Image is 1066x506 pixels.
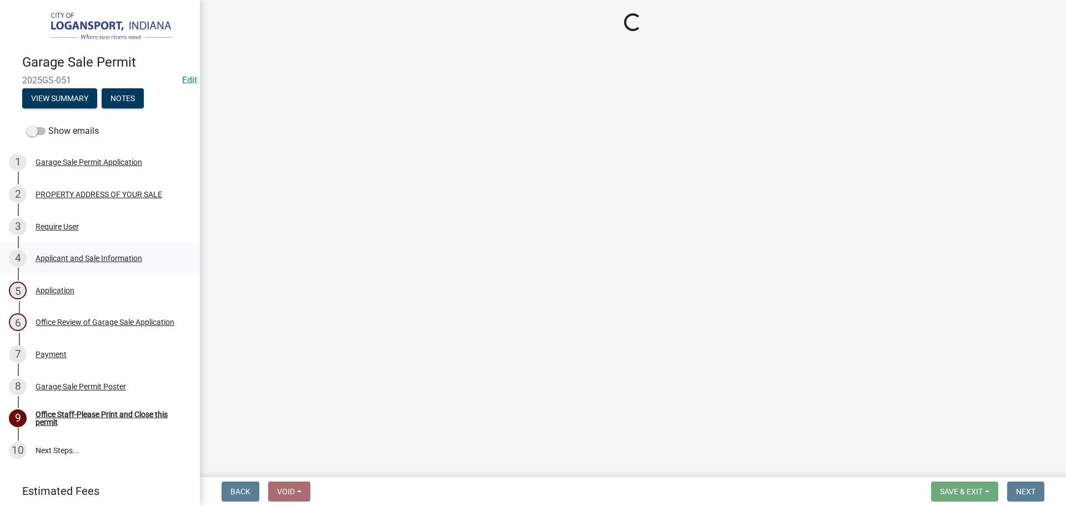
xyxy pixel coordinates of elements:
[102,88,144,108] button: Notes
[36,383,126,390] div: Garage Sale Permit Poster
[940,487,983,496] span: Save & Exit
[268,482,310,502] button: Void
[1016,487,1035,496] span: Next
[36,223,79,231] div: Require User
[9,218,27,236] div: 3
[36,158,142,166] div: Garage Sale Permit Application
[22,54,191,71] h4: Garage Sale Permit
[36,350,67,358] div: Payment
[27,124,99,138] label: Show emails
[931,482,998,502] button: Save & Exit
[36,318,174,326] div: Office Review of Garage Sale Application
[182,75,197,86] wm-modal-confirm: Edit Application Number
[9,153,27,171] div: 1
[182,75,197,86] a: Edit
[9,409,27,427] div: 9
[9,378,27,395] div: 8
[102,94,144,103] wm-modal-confirm: Notes
[9,186,27,203] div: 2
[36,410,182,426] div: Office Staff-Please Print and Close this permit
[9,442,27,459] div: 10
[22,75,178,86] span: 2025GS-051
[9,345,27,363] div: 7
[1007,482,1044,502] button: Next
[9,249,27,267] div: 4
[9,313,27,331] div: 6
[22,12,182,43] img: City of Logansport, Indiana
[22,94,97,103] wm-modal-confirm: Summary
[277,487,295,496] span: Void
[36,287,74,294] div: Application
[36,254,142,262] div: Applicant and Sale Information
[22,88,97,108] button: View Summary
[230,487,250,496] span: Back
[222,482,259,502] button: Back
[36,191,162,198] div: PROPERTY ADDRESS OF YOUR SALE
[9,282,27,299] div: 5
[9,480,182,502] a: Estimated Fees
